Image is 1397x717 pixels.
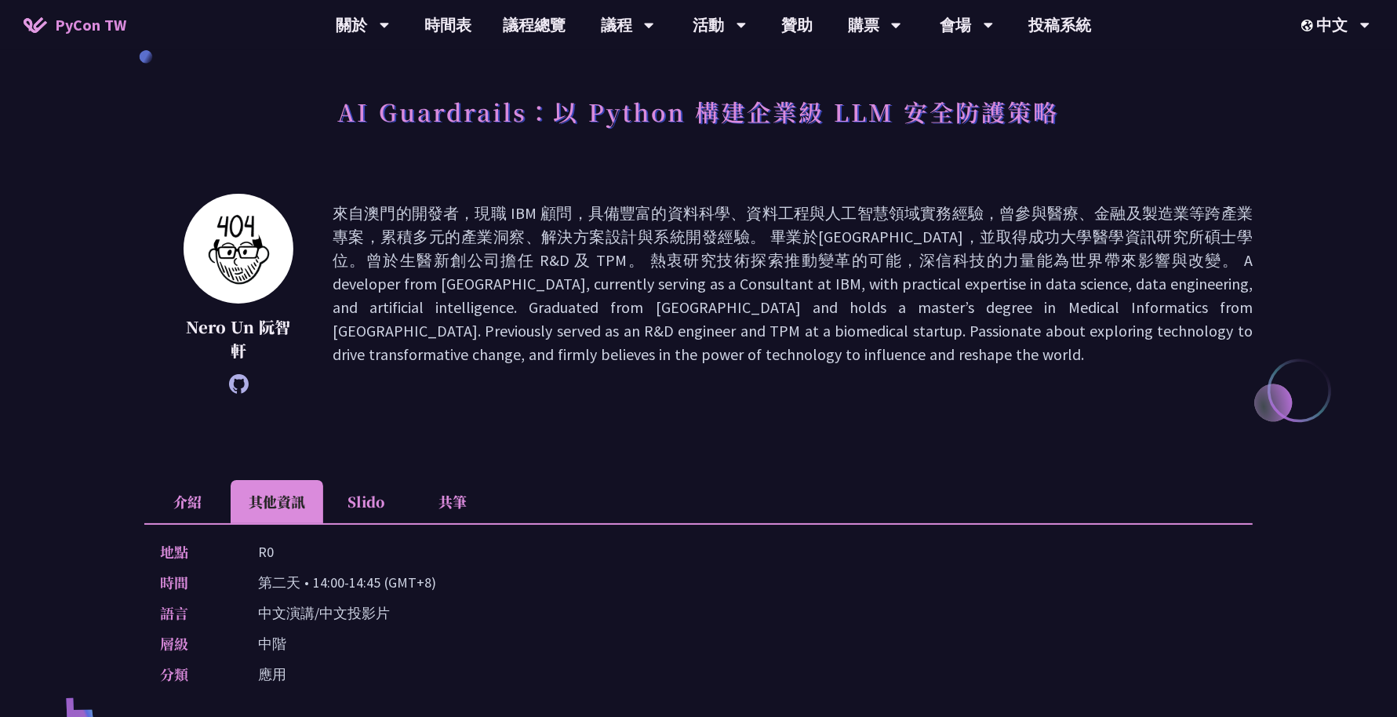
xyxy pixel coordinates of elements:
[409,480,496,523] li: 共筆
[8,5,142,45] a: PyCon TW
[160,540,227,563] p: 地點
[1301,20,1317,31] img: Locale Icon
[258,571,436,594] p: 第二天 • 14:00-14:45 (GMT+8)
[160,602,227,624] p: 語言
[258,663,286,686] p: 應用
[323,480,409,523] li: Slido
[184,194,293,304] img: Nero Un 阮智軒
[160,571,227,594] p: 時間
[333,202,1253,386] p: 來自澳門的開發者，現職 IBM 顧問，具備豐富的資料科學、資料工程與人工智慧領域實務經驗，曾參與醫療、金融及製造業等跨產業專案，累積多元的產業洞察、解決方案設計與系統開發經驗。 畢業於[GEOG...
[160,663,227,686] p: 分類
[258,632,286,655] p: 中階
[338,88,1060,135] h1: AI Guardrails：以 Python 構建企業級 LLM 安全防護策略
[55,13,126,37] span: PyCon TW
[160,632,227,655] p: 層級
[258,540,274,563] p: R0
[258,602,390,624] p: 中文演講/中文投影片
[24,17,47,33] img: Home icon of PyCon TW 2025
[184,315,293,362] p: Nero Un 阮智軒
[144,480,231,523] li: 介紹
[231,480,323,523] li: 其他資訊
